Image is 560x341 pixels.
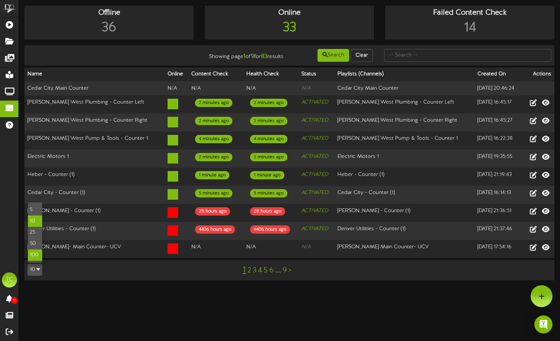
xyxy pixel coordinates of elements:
[188,81,243,96] td: N/A
[188,240,243,258] td: N/A
[250,225,290,234] div: 4406 hours ago
[301,154,328,159] i: ACTIVATED
[250,153,287,161] div: 2 minutes ago
[195,189,232,197] div: 5 minutes ago
[288,266,291,275] a: >
[301,190,328,196] i: ACTIVATED
[522,67,554,81] th: Actions
[475,240,522,258] td: [DATE] 17:54:16
[301,172,328,177] i: ACTIVATED
[301,99,328,105] i: ACTIVATED
[534,315,552,333] div: Open Intercom Messenger
[195,153,232,161] div: 2 minutes ago
[387,18,552,38] div: 14
[334,204,475,222] td: [PERSON_NAME] - Counter (1)
[195,99,232,107] div: 2 minutes ago
[334,168,475,186] td: Heber - Counter (1)
[24,222,165,240] td: Denver Utilities - Counter (1)
[334,95,475,113] td: [PERSON_NAME] West Plumbing - Counter Left
[475,132,522,150] td: [DATE] 16:22:38
[24,95,165,113] td: [PERSON_NAME] West Plumbing - Counter Left
[269,266,274,275] a: 6
[26,8,192,18] div: Offline
[301,208,328,214] i: ACTIVATED
[261,53,267,60] strong: 83
[24,132,165,150] td: [PERSON_NAME] West Pump & Tools - Counter 1
[195,207,230,216] div: 211 hours ago
[351,49,373,62] button: Clear
[24,204,165,222] td: [PERSON_NAME] - Counter (1)
[243,67,298,81] th: Health Check
[334,240,475,258] td: [PERSON_NAME] Main Counter- UCV
[334,81,475,96] td: Cedar City Main Counter
[250,135,287,143] div: 4 minutes ago
[251,53,254,60] strong: 9
[475,67,522,81] th: Created On
[282,266,287,275] a: 9
[250,207,285,216] div: 211 hours ago
[475,204,522,222] td: [DATE] 21:36:51
[188,67,243,81] th: Content Check
[475,186,522,204] td: [DATE] 16:14:13
[243,81,298,96] td: N/A
[243,53,246,60] strong: 1
[2,272,17,287] div: TC
[475,95,522,113] td: [DATE] 16:45:17
[298,67,334,81] th: Status
[200,48,290,61] div: Showing page of for results
[334,113,475,132] td: [PERSON_NAME] West Plumbing - Counter Right
[28,216,42,227] div: 10
[475,81,522,96] td: [DATE] 20:46:24
[250,171,284,179] div: 1 minute ago
[24,186,165,204] td: Cedar City - Counter (1)
[243,240,298,258] td: N/A
[334,222,475,240] td: Denver Utilities - Counter (1)
[11,297,18,304] span: 0
[387,8,552,18] div: Failed Content Check
[334,67,475,81] th: Playlists (Channels)
[207,8,372,18] div: Online
[317,49,349,62] button: Search
[195,117,232,125] div: 2 minutes ago
[264,266,268,275] a: 5
[28,238,42,249] div: 50
[301,226,328,232] i: ACTIVATED
[207,18,372,38] div: 33
[475,113,522,132] td: [DATE] 16:45:27
[301,244,311,250] i: N/A
[24,168,165,186] td: Heber - Counter (1)
[24,67,165,81] th: Name
[165,81,188,96] td: N/A
[384,49,551,62] input: -- Search --
[301,136,328,141] i: ACTIVATED
[28,227,42,238] div: 25
[253,266,256,275] a: 3
[275,266,281,275] a: ...
[27,202,43,263] div: 10
[27,264,42,276] button: 10
[301,118,328,123] i: ACTIVATED
[195,171,229,179] div: 1 minute ago
[475,150,522,168] td: [DATE] 19:35:55
[258,266,262,275] a: 4
[28,249,42,261] div: 100
[247,266,251,275] a: 2
[334,150,475,168] td: Electric Motors 1
[24,150,165,168] td: Electric Motors 1
[24,113,165,132] td: [PERSON_NAME] West Plumbing - Counter Right
[195,135,232,143] div: 4 minutes ago
[28,204,42,216] div: 5
[334,186,475,204] td: Cedar City - Counter (1)
[475,168,522,186] td: [DATE] 21:19:43
[334,132,475,150] td: [PERSON_NAME] West Pump & Tools - Counter 1
[195,225,235,234] div: 4406 hours ago
[250,189,287,197] div: 5 minutes ago
[24,240,165,258] td: [PERSON_NAME]- Main Counter- UCV
[24,81,165,96] td: Cedar City Main Counter
[165,67,188,81] th: Online
[26,18,192,38] div: 36
[250,99,287,107] div: 2 minutes ago
[243,265,246,275] a: 1
[475,222,522,240] td: [DATE] 21:37:46
[301,86,311,91] i: N/A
